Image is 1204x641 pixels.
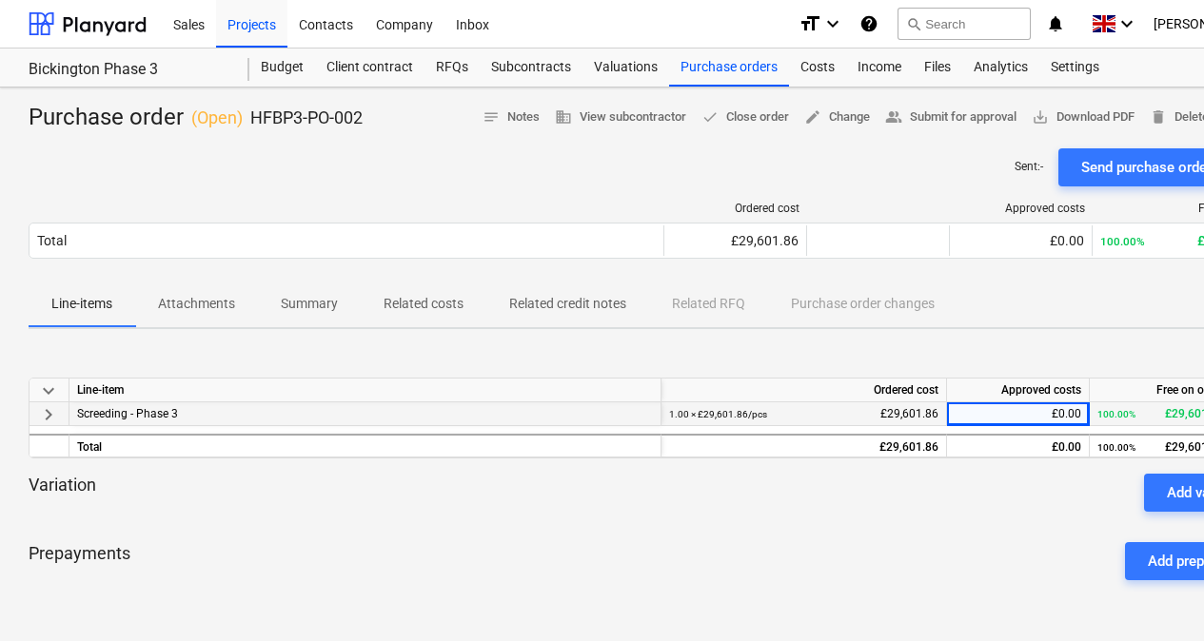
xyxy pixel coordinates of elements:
a: Budget [249,49,315,87]
i: keyboard_arrow_down [821,12,844,35]
i: notifications [1046,12,1065,35]
div: £0.00 [955,436,1081,459]
a: RFQs [424,49,480,87]
span: keyboard_arrow_right [37,403,60,426]
small: 100.00% [1097,442,1135,453]
span: Notes [483,107,540,128]
button: Notes [475,103,547,132]
a: Valuations [582,49,669,87]
span: delete [1150,108,1167,126]
a: Income [846,49,913,87]
i: Knowledge base [859,12,878,35]
span: Download PDF [1032,107,1135,128]
span: done [701,108,719,126]
div: Line-item [69,379,661,402]
p: Attachments [158,294,235,314]
span: View subcontractor [555,107,686,128]
small: 100.00% [1097,409,1135,419]
span: business [555,108,572,126]
span: Submit for approval [885,107,1016,128]
div: £29,601.86 [669,402,938,426]
a: Client contract [315,49,424,87]
span: Screeding - Phase 3 [77,407,178,420]
div: Ordered cost [672,202,799,215]
span: Close order [701,107,789,128]
p: ( Open ) [191,107,243,129]
small: 1.00 × £29,601.86 / pcs [669,409,767,419]
p: HFBP3-PO-002 [250,107,363,129]
button: Close order [694,103,797,132]
span: people_alt [885,108,902,126]
div: Approved costs [947,379,1090,402]
button: Download PDF [1024,103,1142,132]
div: £0.00 [957,233,1084,248]
button: Change [797,103,878,132]
div: £29,601.86 [669,436,938,459]
div: £29,601.86 [672,233,799,248]
div: Ordered cost [661,379,947,402]
button: Search [898,8,1031,40]
span: save_alt [1032,108,1049,126]
span: notes [483,108,500,126]
a: Purchase orders [669,49,789,87]
div: Bickington Phase 3 [29,60,227,80]
button: Submit for approval [878,103,1024,132]
span: keyboard_arrow_down [37,379,60,402]
p: Related credit notes [509,294,626,314]
div: Total [69,434,661,457]
p: Sent : - [1015,159,1043,175]
p: Related costs [384,294,464,314]
p: Variation [29,474,96,512]
span: search [906,16,921,31]
p: Summary [281,294,338,314]
small: 100.00% [1100,235,1145,248]
i: keyboard_arrow_down [1115,12,1138,35]
span: edit [804,108,821,126]
a: Subcontracts [480,49,582,87]
a: Files [913,49,962,87]
div: Approved costs [957,202,1085,215]
div: Total [37,233,67,248]
span: Change [804,107,870,128]
div: Purchase order [29,103,363,133]
a: Costs [789,49,846,87]
p: Line-items [51,294,112,314]
a: Analytics [962,49,1039,87]
div: £0.00 [955,402,1081,426]
button: View subcontractor [547,103,694,132]
iframe: Chat Widget [1109,550,1204,641]
p: Prepayments [29,542,130,580]
i: format_size [799,12,821,35]
a: Settings [1039,49,1111,87]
